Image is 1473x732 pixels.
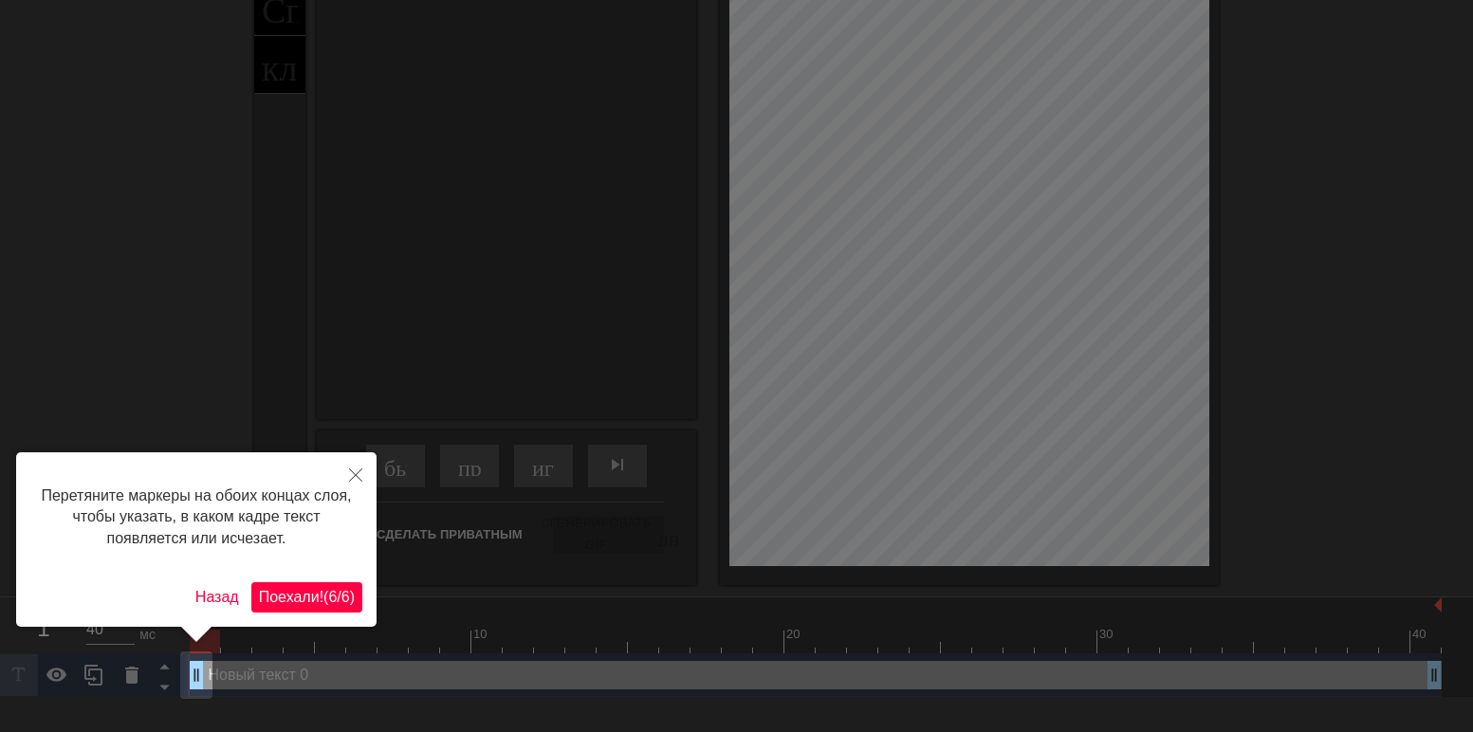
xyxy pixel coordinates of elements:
button: Поехали! [251,582,362,613]
ya-tr-span: Перетяните маркеры на обоих концах слоя, чтобы указать, в каком кадре текст появляется или исчезает. [41,487,351,546]
ya-tr-span: ( [323,589,328,605]
button: Назад [188,582,247,613]
ya-tr-span: 6 [341,589,350,605]
ya-tr-span: Назад [195,589,239,605]
ya-tr-span: 6 [328,589,337,605]
ya-tr-span: Поехали! [259,589,323,605]
ya-tr-span: ) [350,589,355,605]
ya-tr-span: / [337,589,341,605]
button: Закрыть [335,452,377,496]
